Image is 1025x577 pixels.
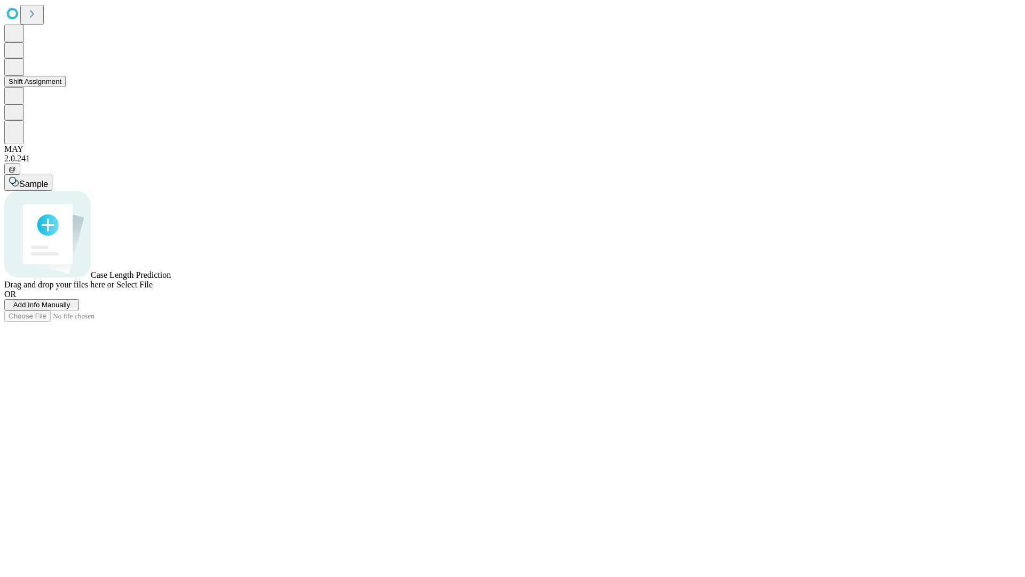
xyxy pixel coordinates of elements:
[4,76,66,87] button: Shift Assignment
[4,299,79,310] button: Add Info Manually
[4,175,52,191] button: Sample
[4,144,1021,154] div: MAY
[9,165,16,173] span: @
[4,280,114,289] span: Drag and drop your files here or
[91,270,171,279] span: Case Length Prediction
[116,280,153,289] span: Select File
[4,163,20,175] button: @
[4,154,1021,163] div: 2.0.241
[4,290,16,299] span: OR
[13,301,70,309] span: Add Info Manually
[19,180,48,189] span: Sample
